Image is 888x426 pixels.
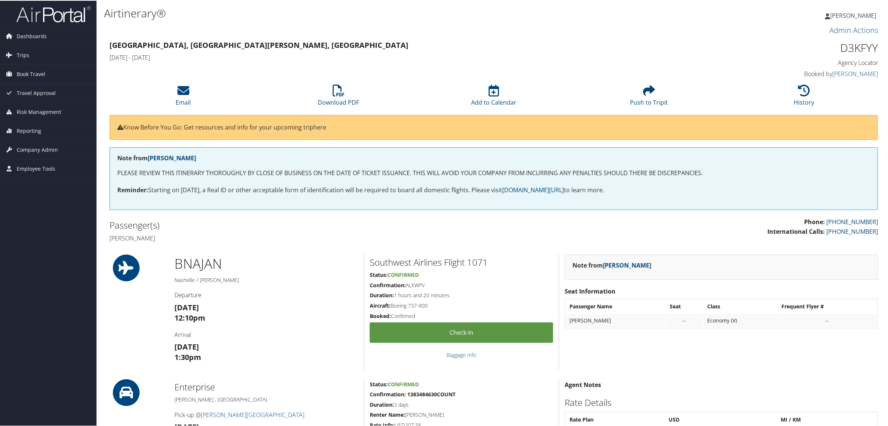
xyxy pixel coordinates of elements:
a: [PERSON_NAME] [148,153,196,161]
a: Add to Calendar [471,88,516,106]
strong: Status: [370,380,388,387]
h4: Booked by [694,69,878,77]
td: Economy (V) [703,313,777,327]
a: Email [176,88,191,106]
img: airportal-logo.png [16,5,91,22]
span: Travel Approval [17,83,56,102]
strong: Booked: [370,312,391,319]
span: Employee Tools [17,159,55,177]
h2: Passenger(s) [110,218,488,231]
span: Confirmed [388,380,419,387]
strong: Duration: [370,400,394,407]
span: Reporting [17,121,41,140]
strong: Seat Information [565,286,616,295]
strong: International Calls: [767,227,825,235]
div: -- [782,317,873,323]
p: PLEASE REVIEW THIS ITINERARY THOROUGHLY BY CLOSE OF BUSINESS ON THE DATE OF TICKET ISSUANCE. THIS... [117,168,870,177]
span: Dashboards [17,26,47,45]
h5: ALXWPV [370,281,553,288]
strong: Status: [370,271,388,278]
h1: BNA JAN [174,254,358,272]
h4: Departure [174,290,358,298]
h2: Southwest Airlines Flight 1071 [370,255,553,268]
h4: [PERSON_NAME] [110,233,488,242]
p: Starting on [DATE], a Real ID or other acceptable form of identification will be required to boar... [117,185,870,194]
th: Seat [666,299,703,312]
h5: Nashville / [PERSON_NAME] [174,276,358,283]
span: Risk Management [17,102,61,121]
p: Know Before You Go: Get resources and info for your upcoming trip [117,122,870,132]
strong: Agent Notes [565,380,601,388]
td: [PERSON_NAME] [566,313,665,327]
th: MI / KM [777,412,877,426]
h1: Airtinerary® [104,5,624,20]
a: Baggage Info [447,351,476,358]
a: Admin Actions [829,24,878,35]
h4: Pick-up @ [174,410,358,418]
a: [PERSON_NAME][GEOGRAPHIC_DATA] [201,410,304,418]
a: [PERSON_NAME] [825,4,884,26]
strong: [DATE] [174,302,199,312]
strong: Duration: [370,291,394,298]
strong: Note from [572,260,651,269]
h2: Rate Details [565,396,878,408]
strong: 1:30pm [174,351,201,361]
th: Frequent Flyer # [778,299,877,312]
a: [PERSON_NAME] [603,260,651,269]
strong: [GEOGRAPHIC_DATA], [GEOGRAPHIC_DATA] [PERSON_NAME], [GEOGRAPHIC_DATA] [110,39,408,49]
th: USD [665,412,777,426]
h5: Confirmed [370,312,553,319]
th: Passenger Name [566,299,665,312]
h4: Arrival [174,330,358,338]
span: [PERSON_NAME] [830,11,876,19]
h2: Enterprise [174,380,358,393]
strong: Aircraft: [370,301,391,308]
a: [DOMAIN_NAME][URL] [502,185,564,193]
a: [PHONE_NUMBER] [826,227,878,235]
th: Rate Plan [566,412,665,426]
strong: Renter Name: [370,410,405,417]
a: Download PDF [318,88,359,106]
a: History [794,88,814,106]
strong: Confirmation: [370,281,406,288]
a: here [313,122,326,131]
h5: 1 hours and 20 minutes [370,291,553,298]
strong: Confirmation: 1383484630COUNT [370,390,456,397]
span: Company Admin [17,140,58,158]
div: -- [670,317,699,323]
h5: Boeing 737-800 [370,301,553,309]
a: [PHONE_NUMBER] [826,217,878,225]
strong: [DATE] [174,341,199,351]
h4: [DATE] - [DATE] [110,53,683,61]
h4: Agency Locator [694,58,878,66]
span: Book Travel [17,64,45,83]
strong: Phone: [804,217,825,225]
span: Confirmed [388,271,419,278]
strong: Reminder: [117,185,148,193]
a: Push to Tripit [630,88,668,106]
h5: 3 days [370,400,553,408]
a: Check-in [370,322,553,342]
h5: [PERSON_NAME] [370,410,553,418]
a: [PERSON_NAME] [832,69,878,77]
span: Trips [17,45,29,64]
h5: [PERSON_NAME] , [GEOGRAPHIC_DATA] [174,395,358,403]
th: Class [703,299,777,312]
h1: D3KFYY [694,39,878,55]
strong: 12:10pm [174,312,205,322]
strong: Note from [117,153,196,161]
